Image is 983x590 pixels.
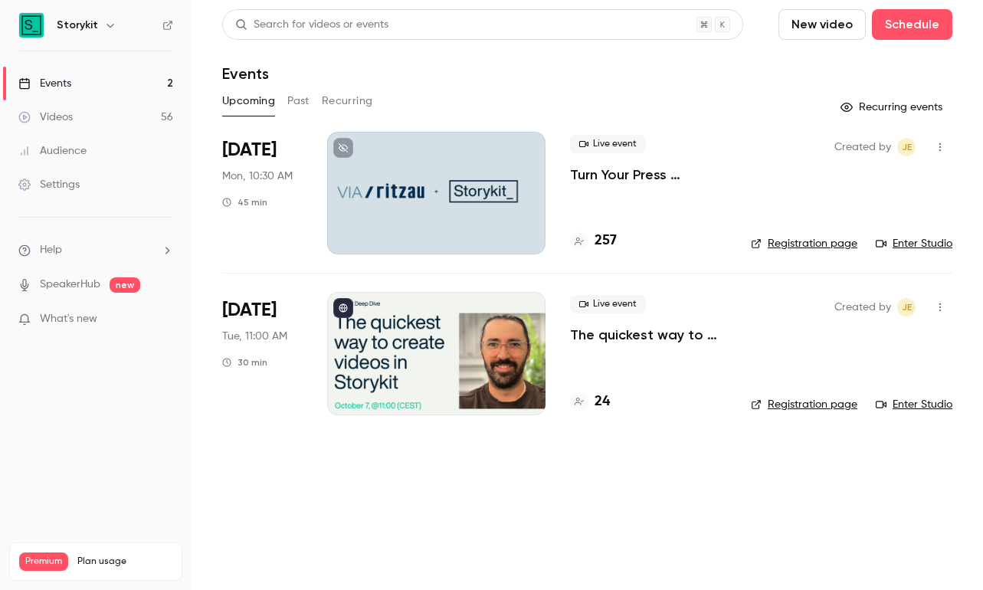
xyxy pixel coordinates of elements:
[18,242,173,258] li: help-dropdown-opener
[222,89,275,113] button: Upcoming
[902,298,912,316] span: JE
[751,397,857,412] a: Registration page
[19,552,68,571] span: Premium
[235,17,388,33] div: Search for videos or events
[876,236,952,251] a: Enter Studio
[222,292,303,415] div: Oct 7 Tue, 11:00 AM (Europe/Stockholm)
[595,231,617,251] h4: 257
[18,76,71,91] div: Events
[222,169,293,184] span: Mon, 10:30 AM
[40,242,62,258] span: Help
[40,311,97,327] span: What's new
[18,143,87,159] div: Audience
[570,295,646,313] span: Live event
[222,138,277,162] span: [DATE]
[570,166,726,184] a: Turn Your Press Releases into Powerful Videos – Automatically
[872,9,952,40] button: Schedule
[222,64,269,83] h1: Events
[19,13,44,38] img: Storykit
[322,89,373,113] button: Recurring
[834,298,891,316] span: Created by
[834,138,891,156] span: Created by
[902,138,912,156] span: JE
[897,298,916,316] span: Jonna Ekman
[876,397,952,412] a: Enter Studio
[570,135,646,153] span: Live event
[40,277,100,293] a: SpeakerHub
[222,356,267,369] div: 30 min
[77,556,172,568] span: Plan usage
[57,18,98,33] h6: Storykit
[155,313,173,326] iframe: Noticeable Trigger
[751,236,857,251] a: Registration page
[18,110,73,125] div: Videos
[18,177,80,192] div: Settings
[222,196,267,208] div: 45 min
[287,89,310,113] button: Past
[110,277,140,293] span: new
[222,298,277,323] span: [DATE]
[570,326,726,344] a: The quickest way to create videos in Storykit
[570,392,610,412] a: 24
[595,392,610,412] h4: 24
[222,329,287,344] span: Tue, 11:00 AM
[570,231,617,251] a: 257
[222,132,303,254] div: Oct 6 Mon, 10:30 AM (Europe/Stockholm)
[778,9,866,40] button: New video
[897,138,916,156] span: Jonna Ekman
[834,95,952,120] button: Recurring events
